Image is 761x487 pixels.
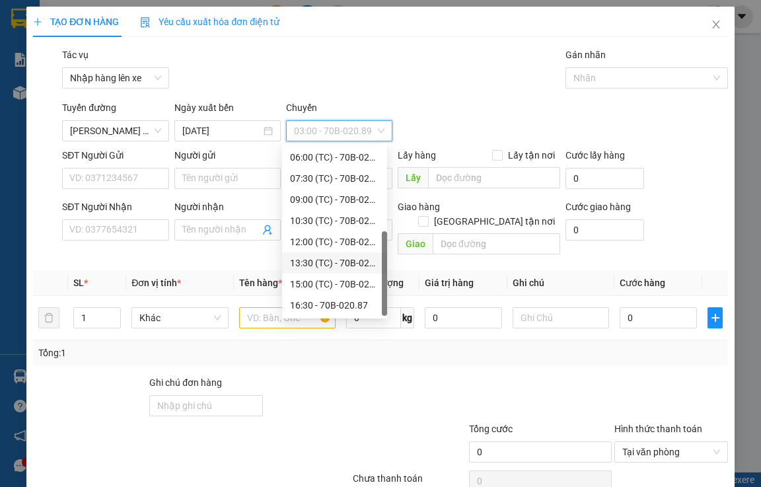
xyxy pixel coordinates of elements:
[62,148,168,163] div: SĐT Người Gửi
[149,395,263,416] input: Ghi chú đơn hàng
[262,225,273,235] span: user-add
[62,50,89,60] label: Tác vụ
[140,17,279,27] span: Yêu cầu xuất hóa đơn điện tử
[38,346,295,360] div: Tổng: 1
[290,235,379,249] div: 12:00 (TC) - 70B-020.82
[73,278,84,288] span: SL
[139,308,221,328] span: Khác
[70,68,161,88] span: Nhập hàng lên xe
[425,307,502,328] input: 0
[62,200,168,214] div: SĐT Người Nhận
[174,200,281,214] div: Người nhận
[614,424,702,434] label: Hình thức thanh toán
[239,278,282,288] span: Tên hàng
[708,313,721,323] span: plus
[507,270,615,296] th: Ghi chú
[290,171,379,186] div: 07:30 (TC) - 70B-020.62
[503,148,560,163] span: Lấy tận nơi
[290,298,379,313] div: 16:30 - 70B-020.87
[513,307,610,328] input: Ghi Chú
[429,214,560,229] span: [GEOGRAPHIC_DATA] tận nơi
[565,168,644,189] input: Cước lấy hàng
[565,202,631,212] label: Cước giao hàng
[707,307,722,328] button: plus
[433,233,560,254] input: Dọc đường
[698,7,735,44] button: Close
[140,17,151,28] img: icon
[286,100,392,120] div: Chuyến
[711,19,721,30] span: close
[294,121,384,141] span: 03:00 - 70B-020.89
[33,17,42,26] span: plus
[290,150,379,165] div: 06:00 (TC) - 70B-020.82
[398,150,436,161] span: Lấy hàng
[620,278,665,288] span: Cước hàng
[174,148,281,163] div: Người gửi
[565,50,606,60] label: Gán nhãn
[398,202,440,212] span: Giao hàng
[428,167,560,188] input: Dọc đường
[33,17,119,27] span: TẠO ĐƠN HÀNG
[290,256,379,270] div: 13:30 (TC) - 70B-020.62
[239,307,336,328] input: VD: Bàn, Ghế
[469,424,513,434] span: Tổng cước
[182,124,261,138] input: 15/08/2025
[565,150,625,161] label: Cước lấy hàng
[425,278,474,288] span: Giá trị hàng
[131,278,181,288] span: Đơn vị tính
[290,192,379,207] div: 09:00 (TC) - 70B-020.89
[149,377,222,388] label: Ghi chú đơn hàng
[62,100,168,120] div: Tuyến đường
[70,121,161,141] span: Châu Thành - An Sương
[38,307,59,328] button: delete
[401,307,414,328] span: kg
[290,213,379,228] div: 10:30 (TC) - 70B-020.87
[565,219,644,241] input: Cước giao hàng
[398,167,428,188] span: Lấy
[398,233,433,254] span: Giao
[174,100,281,120] div: Ngày xuất bến
[290,277,379,291] div: 15:00 (TC) - 70B-020.89
[622,442,720,462] span: Tại văn phòng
